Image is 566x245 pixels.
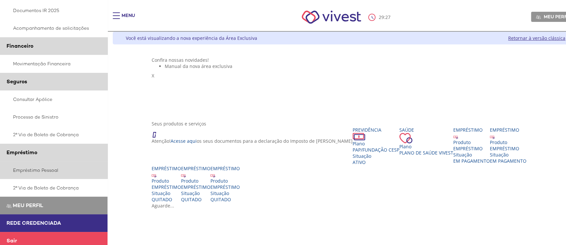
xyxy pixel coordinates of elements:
[368,14,392,21] div: :
[399,127,453,133] div: Saúde
[453,139,490,145] div: Produto
[152,173,157,178] img: ico_emprestimo.svg
[353,127,399,165] a: Previdência PlanoPAP/Fundação CESP SituaçãoAtivo
[210,165,240,203] a: Empréstimo Produto EMPRÉSTIMO Situação QUITADO
[353,147,399,153] span: PAP/Fundação CESP
[353,140,399,147] div: Plano
[453,145,490,152] div: EMPRÉSTIMO
[152,127,163,138] img: ico_atencao.png
[152,165,181,203] a: Empréstimo Produto EMPRÉSTIMO Situação QUITADO
[353,127,399,133] div: Previdência
[536,15,541,20] img: Meu perfil
[152,73,154,79] span: X
[181,190,210,196] div: Situação
[453,152,490,158] div: Situação
[152,203,540,209] div: Aguarde...
[152,190,181,196] div: Situação
[7,220,61,226] span: Rede Credenciada
[490,152,526,158] div: Situação
[385,14,391,20] span: 27
[13,202,43,209] span: Meu perfil
[165,63,232,69] span: Manual da nova área exclusiva
[210,190,240,196] div: Situação
[210,184,240,190] div: EMPRÉSTIMO
[7,149,37,156] span: Empréstimo
[7,237,17,244] span: Sair
[453,158,490,164] span: EM PAGAMENTO
[353,159,366,165] span: Ativo
[453,127,490,164] a: Empréstimo Produto EMPRÉSTIMO Situação EM PAGAMENTO
[379,14,384,20] span: 29
[152,57,540,63] div: Confira nossas novidades!
[7,78,27,85] span: Seguros
[152,138,353,144] p: Atenção! os seus documentos para a declaração do Imposto de [PERSON_NAME]
[152,184,181,190] div: EMPRÉSTIMO
[152,165,181,171] div: Empréstimo
[453,134,458,139] img: ico_emprestimo.svg
[210,165,240,171] div: Empréstimo
[490,127,526,133] div: Empréstimo
[490,134,495,139] img: ico_emprestimo.svg
[181,184,210,190] div: EMPRÉSTIMO
[399,133,412,143] img: ico_coracao.png
[126,35,257,41] div: Você está visualizando a nova experiência da Área Exclusiva
[453,127,490,133] div: Empréstimo
[152,121,540,127] div: Seus produtos e serviços
[294,3,369,31] img: Vivest
[490,127,526,164] a: Empréstimo Produto EMPRÉSTIMO Situação EM PAGAMENTO
[181,173,186,178] img: ico_emprestimo.svg
[399,127,453,156] a: Saúde PlanoPlano de Saúde VIVEST
[152,196,172,203] span: QUITADO
[181,196,202,203] span: QUITADO
[210,178,240,184] div: Produto
[508,35,565,41] a: Retornar à versão clássica
[490,145,526,152] div: EMPRÉSTIMO
[399,150,453,156] span: Plano de Saúde VIVEST
[490,139,526,145] div: Produto
[210,196,231,203] span: QUITADO
[7,204,11,208] img: Meu perfil
[152,57,540,114] section: <span lang="pt-BR" dir="ltr">Visualizador do Conteúdo da Web</span> 1
[122,12,135,25] div: Menu
[152,121,540,209] section: <span lang="en" dir="ltr">ProdutosCard</span>
[490,158,526,164] span: EM PAGAMENTO
[181,165,210,203] a: Empréstimo Produto EMPRÉSTIMO Situação QUITADO
[399,143,453,150] div: Plano
[171,138,197,144] a: Acesse aqui
[210,173,215,178] img: ico_emprestimo.svg
[152,178,181,184] div: Produto
[353,153,399,159] div: Situação
[353,133,365,140] img: ico_dinheiro.png
[7,42,33,49] span: Financeiro
[181,178,210,184] div: Produto
[181,165,210,171] div: Empréstimo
